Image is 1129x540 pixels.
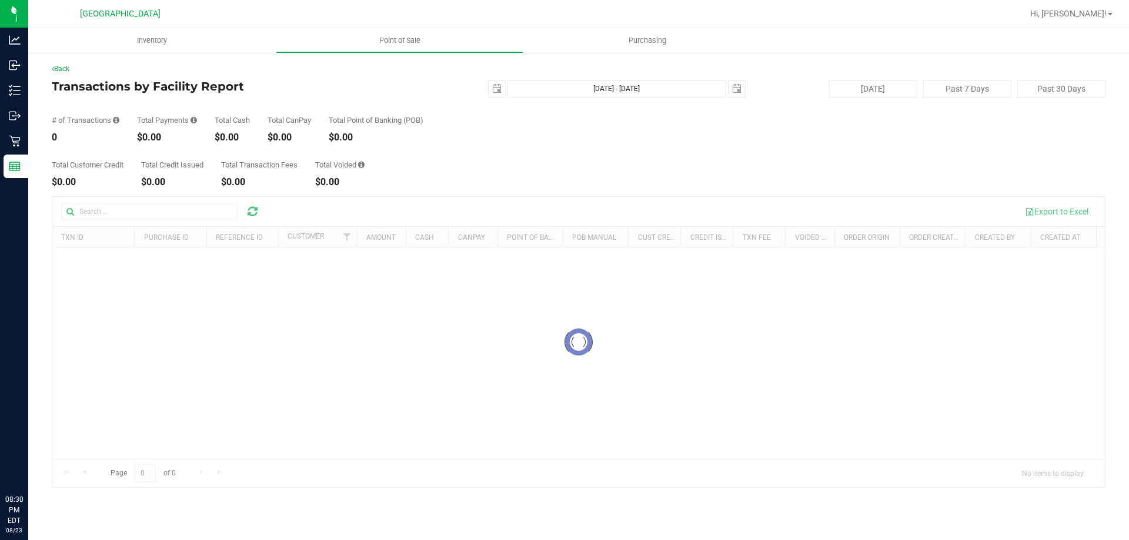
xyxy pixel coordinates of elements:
[613,35,682,46] span: Purchasing
[829,80,917,98] button: [DATE]
[80,9,161,19] span: [GEOGRAPHIC_DATA]
[28,28,276,53] a: Inventory
[9,110,21,122] inline-svg: Outbound
[315,177,365,187] div: $0.00
[315,161,365,169] div: Total Voided
[52,161,123,169] div: Total Customer Credit
[215,116,250,124] div: Total Cash
[9,59,21,71] inline-svg: Inbound
[52,80,403,93] h4: Transactions by Facility Report
[5,494,23,526] p: 08:30 PM EDT
[358,161,365,169] i: Sum of all voided payment transaction amounts, excluding tips and transaction fees.
[1017,80,1105,98] button: Past 30 Days
[329,133,423,142] div: $0.00
[137,116,197,124] div: Total Payments
[141,177,203,187] div: $0.00
[268,116,311,124] div: Total CanPay
[221,161,298,169] div: Total Transaction Fees
[329,116,423,124] div: Total Point of Banking (POB)
[121,35,183,46] span: Inventory
[5,526,23,535] p: 08/23
[9,34,21,46] inline-svg: Analytics
[363,35,436,46] span: Point of Sale
[52,65,69,73] a: Back
[113,116,119,124] i: Count of all successful payment transactions, possibly including voids, refunds, and cash-back fr...
[9,85,21,96] inline-svg: Inventory
[137,133,197,142] div: $0.00
[9,135,21,147] inline-svg: Retail
[523,28,771,53] a: Purchasing
[9,160,21,172] inline-svg: Reports
[191,116,197,124] i: Sum of all successful, non-voided payment transaction amounts, excluding tips and transaction fees.
[52,116,119,124] div: # of Transactions
[221,177,298,187] div: $0.00
[1030,9,1107,18] span: Hi, [PERSON_NAME]!
[52,177,123,187] div: $0.00
[923,80,1011,98] button: Past 7 Days
[489,81,505,97] span: select
[268,133,311,142] div: $0.00
[52,133,119,142] div: 0
[276,28,523,53] a: Point of Sale
[215,133,250,142] div: $0.00
[729,81,745,97] span: select
[141,161,203,169] div: Total Credit Issued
